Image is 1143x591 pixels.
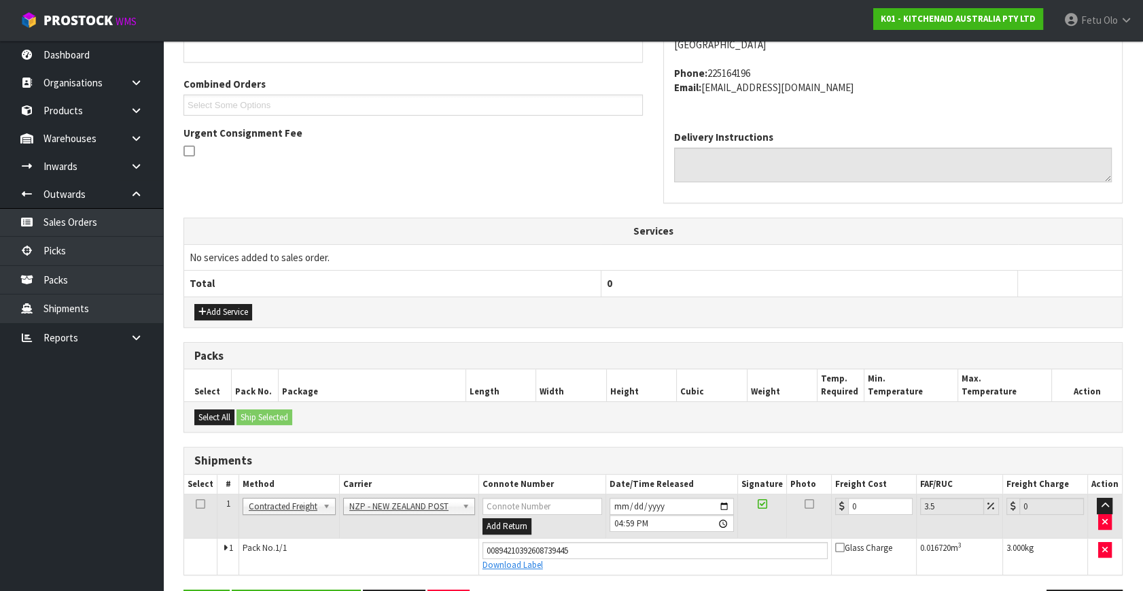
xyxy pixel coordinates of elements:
span: 0.016720 [920,542,951,554]
small: WMS [116,15,137,28]
th: Min. Temperature [864,369,958,401]
th: Method [239,475,340,494]
label: Combined Orders [183,77,266,91]
span: Fetu [1081,14,1102,27]
label: Urgent Consignment Fee [183,126,302,140]
th: Cubic [677,369,748,401]
th: Length [465,369,536,401]
th: Action [1052,369,1123,401]
label: Delivery Instructions [674,130,773,144]
td: kg [1003,538,1088,575]
button: Ship Selected [236,409,292,426]
img: cube-alt.png [20,12,37,29]
th: Date/Time Released [605,475,737,494]
th: Temp. Required [817,369,864,401]
span: 1 [229,542,233,554]
td: m [916,538,1002,575]
th: Total [184,271,601,297]
span: Olo [1104,14,1118,27]
th: Select [184,369,231,401]
strong: K01 - KITCHENAID AUSTRALIA PTY LTD [881,13,1036,24]
th: Width [536,369,607,401]
address: 225164196 [EMAIL_ADDRESS][DOMAIN_NAME] [674,66,1112,95]
button: Select All [194,409,234,426]
h3: Packs [194,350,1112,362]
th: Services [184,218,1122,244]
th: Pack No. [231,369,278,401]
span: 0 [607,277,612,290]
button: Add Service [194,304,252,320]
input: Connote Number [482,542,828,559]
span: ProStock [43,12,113,29]
th: Photo [787,475,832,494]
td: Pack No. [239,538,479,575]
th: Select [184,475,217,494]
th: Signature [738,475,787,494]
span: 3.000 [1006,542,1025,554]
span: Glass Charge [835,542,892,554]
input: Freight Charge [1019,498,1084,515]
input: Freight Adjustment [920,498,984,515]
sup: 3 [958,541,962,550]
span: NZP - NEW ZEALAND POST [349,499,457,515]
a: K01 - KITCHENAID AUSTRALIA PTY LTD [873,8,1043,30]
h3: Shipments [194,454,1112,467]
strong: phone [674,67,707,80]
th: Connote Number [478,475,605,494]
input: Connote Number [482,498,602,515]
span: Contracted Freight [249,499,317,515]
span: 1/1 [275,542,287,554]
th: Max. Temperature [958,369,1052,401]
button: Add Return [482,518,531,535]
th: Freight Charge [1003,475,1088,494]
td: No services added to sales order. [184,244,1122,270]
th: FAF/RUC [916,475,1002,494]
th: Freight Cost [831,475,916,494]
th: Package [278,369,465,401]
th: Weight [747,369,817,401]
th: Height [606,369,677,401]
th: Action [1087,475,1122,494]
th: # [217,475,239,494]
span: 1 [226,498,230,509]
input: Freight Cost [848,498,913,515]
a: Download Label [482,559,543,571]
th: Carrier [340,475,479,494]
strong: email [674,81,701,94]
